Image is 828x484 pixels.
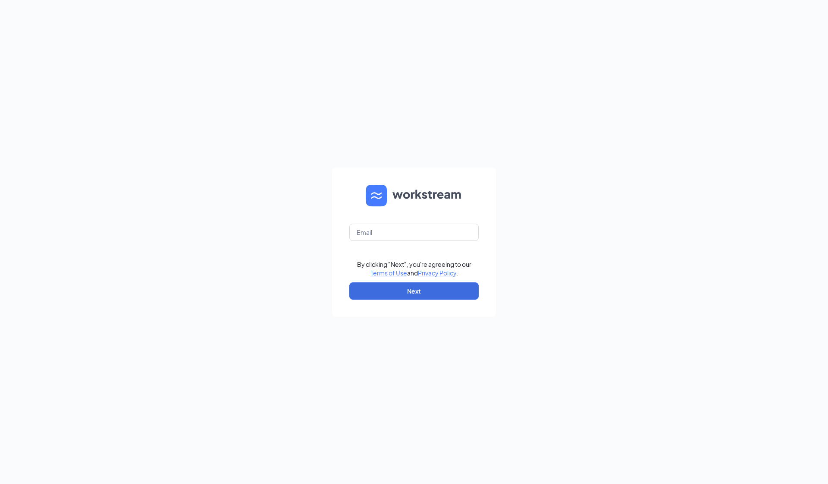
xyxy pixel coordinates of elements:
div: By clicking "Next", you're agreeing to our and . [357,260,471,277]
img: WS logo and Workstream text [366,185,462,206]
button: Next [349,282,479,300]
a: Privacy Policy [418,269,456,277]
a: Terms of Use [370,269,407,277]
input: Email [349,224,479,241]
